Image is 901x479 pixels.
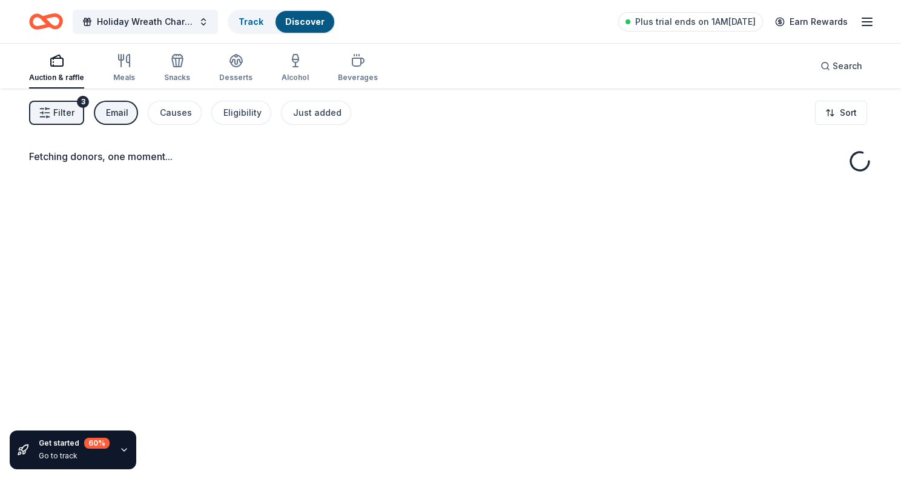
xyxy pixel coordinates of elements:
div: Just added [293,106,342,120]
button: Filter3 [29,101,84,125]
a: Plus trial ends on 1AM[DATE] [618,12,763,32]
button: Email [94,101,138,125]
div: Beverages [338,73,378,82]
button: Eligibility [211,101,271,125]
div: Causes [160,106,192,120]
span: Holiday Wreath Charity Fundraiser [97,15,194,29]
span: Plus trial ends on 1AM[DATE] [635,15,756,29]
button: TrackDiscover [228,10,335,34]
a: Discover [285,16,325,27]
button: Desserts [219,49,252,89]
div: Desserts [219,73,252,82]
a: Earn Rewards [768,11,855,33]
div: Meals [113,73,135,82]
button: Search [811,54,872,78]
div: Get started [39,438,110,449]
button: Snacks [164,49,190,89]
div: Fetching donors, one moment... [29,149,872,164]
button: Just added [281,101,351,125]
button: Alcohol [282,49,309,89]
div: Auction & raffle [29,73,84,82]
button: Sort [815,101,867,125]
div: Alcohol [282,73,309,82]
div: Eligibility [223,106,262,120]
span: Sort [840,106,857,120]
a: Home [29,7,63,36]
button: Auction & raffle [29,49,84,89]
div: 3 [77,96,89,108]
div: Go to track [39,451,110,461]
button: Holiday Wreath Charity Fundraiser [73,10,218,34]
a: Track [239,16,263,27]
button: Causes [148,101,202,125]
div: Email [106,106,128,120]
div: Snacks [164,73,190,82]
button: Beverages [338,49,378,89]
button: Meals [113,49,135,89]
span: Search [833,59,862,73]
span: Filter [53,106,74,120]
div: 60 % [84,438,110,449]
